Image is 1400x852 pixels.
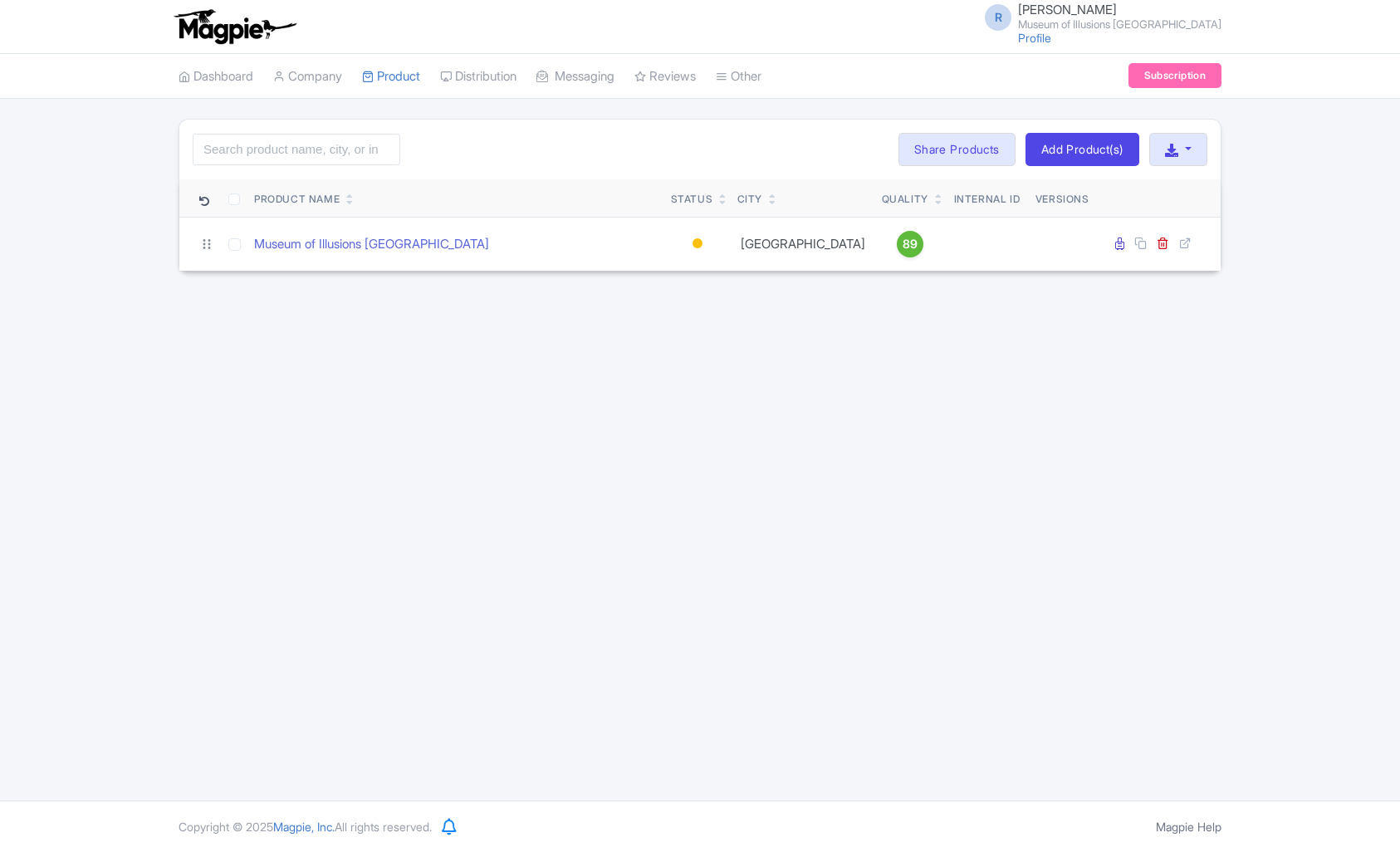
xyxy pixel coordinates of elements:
div: Copyright © 2025 All rights reserved. [169,818,442,835]
a: Product [362,54,420,100]
div: Status [671,192,713,207]
a: Messaging [536,54,614,100]
span: 89 [903,235,918,253]
th: Internal ID [945,179,1029,218]
div: Product Name [254,192,340,207]
a: Other [716,54,761,100]
a: Add Product(s) [1026,133,1139,166]
a: R [PERSON_NAME] Museum of Illusions [GEOGRAPHIC_DATA] [975,3,1221,30]
a: Reviews [634,54,696,100]
img: logo-ab69f6fb50320c5b225c76a69d11143b.png [170,8,299,45]
div: City [737,192,762,207]
th: Versions [1029,179,1096,218]
a: Profile [1018,31,1051,45]
a: Museum of Illusions [GEOGRAPHIC_DATA] [254,235,489,254]
div: Quality [882,192,928,207]
a: Company [273,54,342,100]
a: Share Products [898,133,1016,166]
a: Distribution [440,54,516,100]
span: Magpie, Inc. [273,820,335,834]
a: Dashboard [179,54,253,100]
small: Museum of Illusions [GEOGRAPHIC_DATA] [1018,19,1221,30]
div: Building [689,232,706,256]
a: Magpie Help [1156,820,1221,834]
a: Subscription [1128,63,1221,88]
input: Search product name, city, or interal id [193,134,400,165]
a: 89 [882,231,938,257]
span: [PERSON_NAME] [1018,2,1117,17]
span: R [985,4,1011,31]
td: [GEOGRAPHIC_DATA] [731,217,875,271]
